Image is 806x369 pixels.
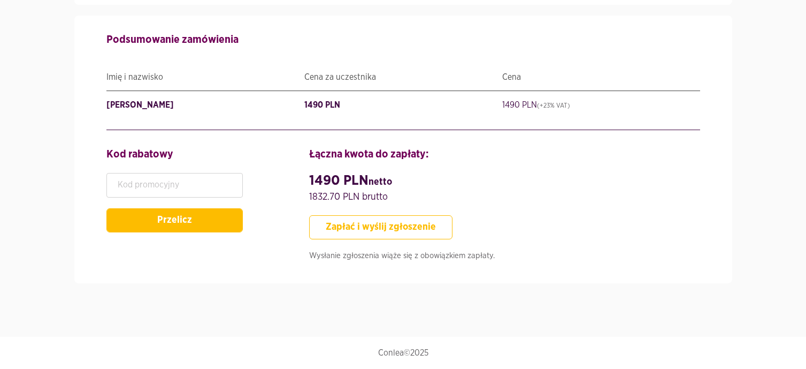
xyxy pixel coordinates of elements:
[304,69,502,85] div: Cena za uczestnika
[304,101,340,109] s: 1490 PLN
[106,69,304,85] div: Imię i nazwisko
[106,149,173,160] strong: Kod rabatowy
[309,215,452,239] button: Zapłać i wyślij zgłoszenie
[309,192,388,202] span: 1832.70 PLN brutto
[537,102,570,109] u: (+23% VAT)
[309,174,392,187] strong: 1490 PLN
[106,348,700,358] p: Conlea©2025
[309,250,700,262] p: Wysłanie zgłoszenia wiąże się z obowiązkiem zapłaty.
[106,208,243,232] button: Przelicz
[502,101,570,109] s: 1490 PLN
[106,34,239,45] strong: Podsumowanie zamówienia
[502,69,700,85] div: Cena
[369,177,392,187] span: netto
[106,173,243,198] input: Kod promocyjny
[309,149,429,160] strong: Łączna kwota do zapłaty:
[106,101,174,109] s: [PERSON_NAME]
